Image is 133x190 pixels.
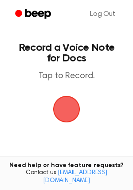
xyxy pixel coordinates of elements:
[81,4,124,25] a: Log Out
[9,6,59,23] a: Beep
[43,170,107,184] a: [EMAIL_ADDRESS][DOMAIN_NAME]
[5,169,128,185] span: Contact us
[53,96,80,122] button: Beep Logo
[16,71,117,82] p: Tap to Record.
[16,42,117,64] h1: Record a Voice Note for Docs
